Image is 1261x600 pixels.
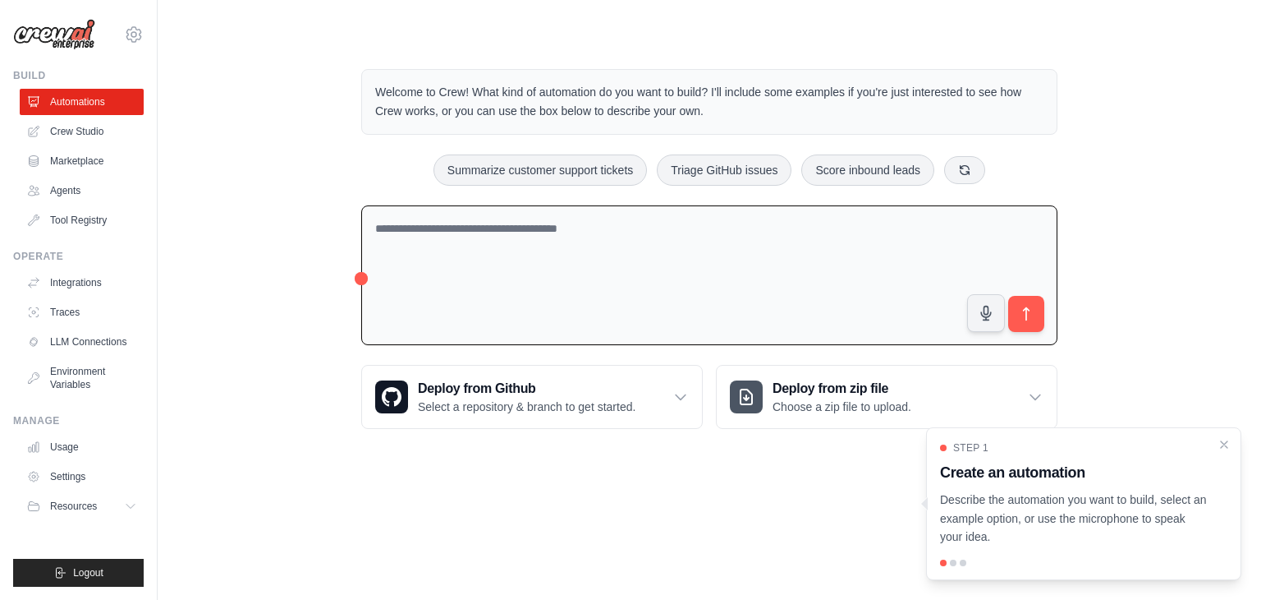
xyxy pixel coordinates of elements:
h3: Deploy from Github [418,379,635,399]
button: Score inbound leads [801,155,934,186]
a: Settings [20,464,144,490]
img: Logo [13,19,95,50]
p: Welcome to Crew! What kind of automation do you want to build? I'll include some examples if you'... [375,83,1043,121]
a: Automations [20,89,144,115]
button: Logout [13,559,144,587]
a: Crew Studio [20,118,144,145]
a: Tool Registry [20,207,144,233]
span: Logout [73,566,103,579]
a: Environment Variables [20,358,144,398]
a: LLM Connections [20,329,144,355]
button: Resources [20,493,144,519]
p: Select a repository & branch to get started. [418,399,635,415]
a: Integrations [20,270,144,296]
button: Summarize customer support tickets [433,155,647,186]
div: Operate [13,250,144,263]
div: Manage [13,414,144,427]
p: Choose a zip file to upload. [773,399,911,415]
a: Usage [20,434,144,460]
h3: Create an automation [940,461,1208,484]
span: Step 1 [953,441,988,455]
p: Describe the automation you want to build, select an example option, or use the microphone to spe... [940,491,1208,547]
button: Triage GitHub issues [657,155,791,186]
a: Agents [20,178,144,204]
a: Marketplace [20,148,144,174]
a: Traces [20,299,144,325]
span: Resources [50,500,97,513]
button: Close walkthrough [1217,438,1231,451]
h3: Deploy from zip file [773,379,911,399]
div: Build [13,69,144,82]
